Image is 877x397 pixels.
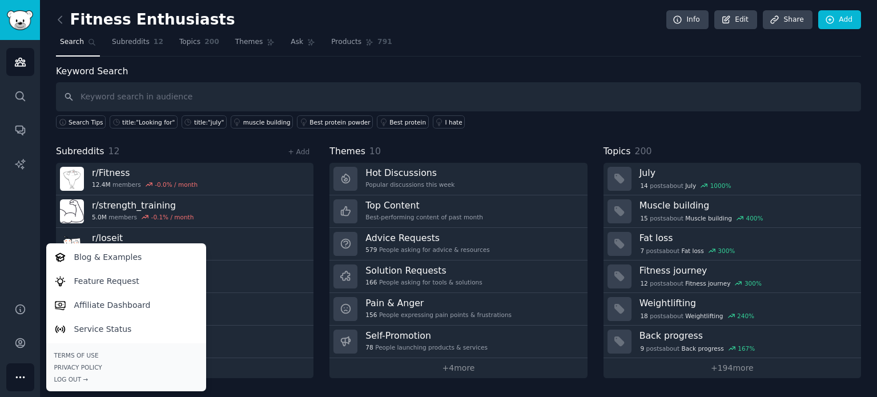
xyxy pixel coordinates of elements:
div: People asking for tools & solutions [365,278,482,286]
div: Best protein [389,118,426,126]
a: title:"july" [182,115,227,129]
a: Search [56,33,100,57]
div: 1000 % [710,182,731,190]
span: 7 [640,247,644,255]
a: Best protein [377,115,428,129]
span: Themes [329,145,365,159]
span: 12 [640,279,647,287]
div: 400 % [746,214,763,222]
span: 9 [640,344,644,352]
span: Products [331,37,361,47]
div: post s about [639,246,736,256]
h2: Fitness Enthusiasts [56,11,235,29]
h3: r/ Fitness [92,167,198,179]
span: 18 [640,312,647,320]
span: July [685,182,696,190]
h3: Weightlifting [639,297,853,309]
span: 12.4M [92,181,110,189]
span: Topics [179,37,200,47]
a: Self-Promotion78People launching products & services [329,326,587,358]
div: Popular discussions this week [365,181,454,189]
img: Fitness [60,167,84,191]
p: Service Status [74,323,132,335]
a: + Add [288,148,309,156]
div: title:"july" [194,118,224,126]
div: -0.0 % / month [155,181,198,189]
span: 14 [640,182,647,190]
label: Keyword Search [56,66,128,77]
span: Search Tips [69,118,103,126]
a: Topics200 [175,33,223,57]
span: Ask [291,37,303,47]
span: 156 [365,311,377,319]
span: 579 [365,246,377,254]
a: Products791 [327,33,396,57]
p: Blog & Examples [74,251,142,263]
div: members [92,181,198,189]
a: Top ContentBest-performing content of past month [329,195,587,228]
div: post s about [639,343,756,354]
span: 12 [154,37,163,47]
div: Best protein powder [309,118,370,126]
a: Info [666,10,709,30]
p: Feature Request [74,275,139,287]
h3: Pain & Anger [365,297,512,309]
div: 300 % [718,247,735,255]
img: loseit [60,232,84,256]
span: 791 [377,37,392,47]
a: muscle building [231,115,293,129]
span: 200 [634,146,651,157]
h3: Fat loss [639,232,853,244]
div: Best-performing content of past month [365,213,483,221]
a: Service Status [48,317,204,341]
div: muscle building [243,118,291,126]
h3: Top Content [365,199,483,211]
span: Topics [604,145,631,159]
a: Fat loss7postsaboutFat loss300% [604,228,861,260]
span: 166 [365,278,377,286]
a: r/strength_training5.0Mmembers-0.1% / month [56,195,313,228]
span: Subreddits [112,37,150,47]
span: Subreddits [56,145,104,159]
h3: Muscle building [639,199,853,211]
a: Weightlifting18postsaboutWeightlifting240% [604,293,861,326]
a: Privacy Policy [54,363,198,371]
a: +4more [329,358,587,378]
div: title:"Looking for" [122,118,175,126]
span: Fat loss [682,247,704,255]
h3: r/ strength_training [92,199,194,211]
h3: Solution Requests [365,264,482,276]
h3: Fitness journey [639,264,853,276]
a: Blog & Examples [48,245,204,269]
div: post s about [639,213,765,223]
a: Best protein powder [297,115,373,129]
span: Back progress [682,344,724,352]
span: 200 [204,37,219,47]
a: r/loseit4.1Mmembers0.1% / month [56,228,313,260]
a: Affiliate Dashboard [48,293,204,317]
div: post s about [639,311,755,321]
a: July14postsaboutJuly1000% [604,163,861,195]
a: +194more [604,358,861,378]
a: Advice Requests579People asking for advice & resources [329,228,587,260]
img: GummySearch logo [7,10,33,30]
div: -0.1 % / month [151,213,194,221]
span: Themes [235,37,263,47]
img: strength_training [60,199,84,223]
span: 15 [640,214,647,222]
h3: Back progress [639,330,853,342]
span: 12 [108,146,120,157]
a: Subreddits12 [108,33,167,57]
a: Themes [231,33,279,57]
span: Muscle building [685,214,732,222]
div: 300 % [745,279,762,287]
a: Fitness journey12postsaboutFitness journey300% [604,260,861,293]
a: Back progress9postsaboutBack progress167% [604,326,861,358]
div: People asking for advice & resources [365,246,489,254]
a: Hot DiscussionsPopular discussions this week [329,163,587,195]
div: 167 % [738,344,755,352]
a: Pain & Anger156People expressing pain points & frustrations [329,293,587,326]
h3: Advice Requests [365,232,489,244]
div: post s about [639,278,763,288]
div: 240 % [737,312,754,320]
